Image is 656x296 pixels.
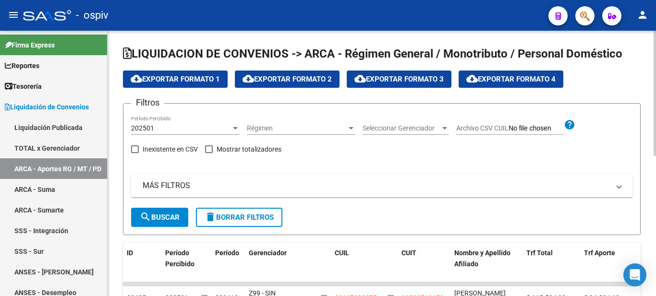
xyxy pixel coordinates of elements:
[140,211,151,223] mat-icon: search
[247,124,347,132] span: Régimen
[245,243,317,285] datatable-header-cell: Gerenciador
[123,243,161,285] datatable-header-cell: ID
[161,243,197,285] datatable-header-cell: Período Percibido
[580,243,638,285] datatable-header-cell: Trf Aporte
[140,213,180,222] span: Buscar
[398,243,450,285] datatable-header-cell: CUIT
[143,143,198,155] span: Inexistente en CSV
[215,249,239,257] span: Período
[143,180,609,191] mat-panel-title: MÁS FILTROS
[249,249,287,257] span: Gerenciador
[363,124,440,132] span: Seleccionar Gerenciador
[331,243,384,285] datatable-header-cell: CUIL
[466,73,478,84] mat-icon: cloud_download
[123,47,622,60] span: LIQUIDACION DE CONVENIOS -> ARCA - Régimen General / Monotributo / Personal Doméstico
[347,71,451,88] button: Exportar Formato 3
[131,73,142,84] mat-icon: cloud_download
[5,60,39,71] span: Reportes
[564,119,575,130] mat-icon: help
[637,9,648,21] mat-icon: person
[8,9,19,21] mat-icon: menu
[509,124,564,133] input: Archivo CSV CUIL
[243,75,332,83] span: Exportar Formato 2
[131,96,164,109] h3: Filtros
[217,143,281,155] span: Mostrar totalizadores
[205,213,274,222] span: Borrar Filtros
[131,174,632,197] mat-expansion-panel-header: MÁS FILTROS
[459,71,563,88] button: Exportar Formato 4
[5,81,42,92] span: Tesorería
[131,208,188,227] button: Buscar
[205,211,216,223] mat-icon: delete
[235,71,340,88] button: Exportar Formato 2
[401,249,416,257] span: CUIT
[354,75,444,83] span: Exportar Formato 3
[354,73,366,84] mat-icon: cloud_download
[123,71,228,88] button: Exportar Formato 1
[165,249,194,268] span: Período Percibido
[335,249,349,257] span: CUIL
[623,263,646,286] div: Open Intercom Messenger
[456,124,509,132] span: Archivo CSV CUIL
[454,249,510,268] span: Nombre y Apellido Afiliado
[584,249,615,257] span: Trf Aporte
[466,75,556,83] span: Exportar Formato 4
[522,243,580,285] datatable-header-cell: Trf Total
[243,73,254,84] mat-icon: cloud_download
[131,124,154,132] span: 202501
[5,102,89,112] span: Liquidación de Convenios
[5,40,55,50] span: Firma Express
[127,249,133,257] span: ID
[196,208,282,227] button: Borrar Filtros
[211,243,245,285] datatable-header-cell: Período
[526,249,553,257] span: Trf Total
[131,75,220,83] span: Exportar Formato 1
[76,5,109,26] span: - ospiv
[450,243,522,285] datatable-header-cell: Nombre y Apellido Afiliado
